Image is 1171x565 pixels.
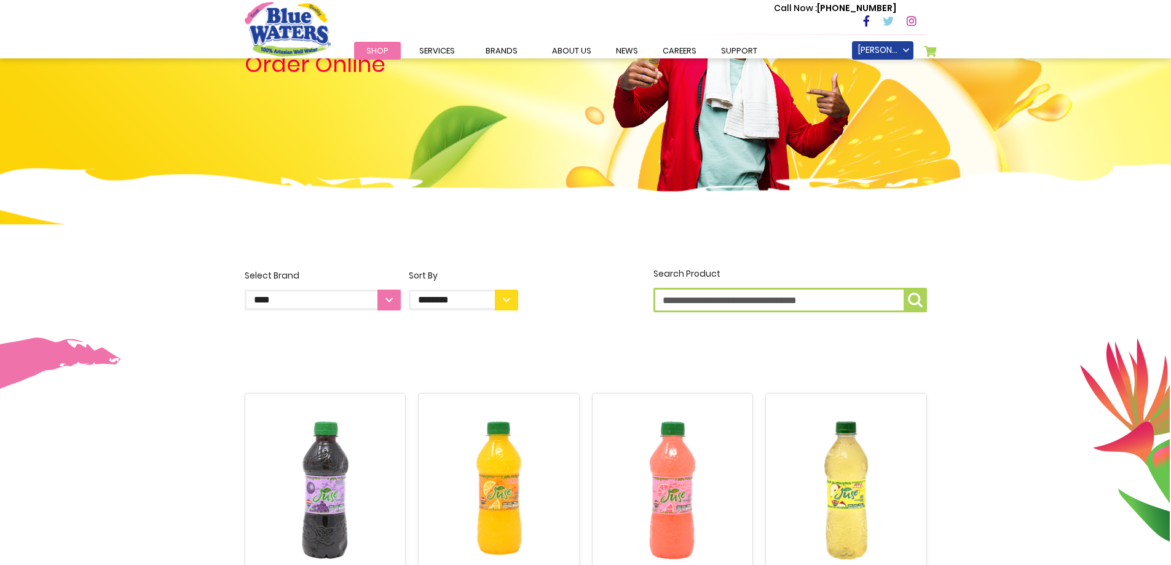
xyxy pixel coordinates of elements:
a: support [709,42,770,60]
a: careers [650,42,709,60]
label: Search Product [653,267,927,312]
img: search-icon.png [908,293,923,307]
label: Select Brand [245,269,401,310]
p: [PHONE_NUMBER] [774,2,896,15]
select: Sort By [409,290,518,310]
select: Select Brand [245,290,401,310]
span: Shop [366,45,388,57]
button: Search Product [904,288,927,312]
a: store logo [245,2,331,56]
a: about us [540,42,604,60]
span: Brands [486,45,518,57]
div: Sort By [409,269,518,282]
span: Call Now : [774,2,817,14]
span: Services [419,45,455,57]
a: News [604,42,650,60]
input: Search Product [653,288,927,312]
a: [PERSON_NAME] [852,41,913,60]
h4: Order Online [245,53,518,76]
